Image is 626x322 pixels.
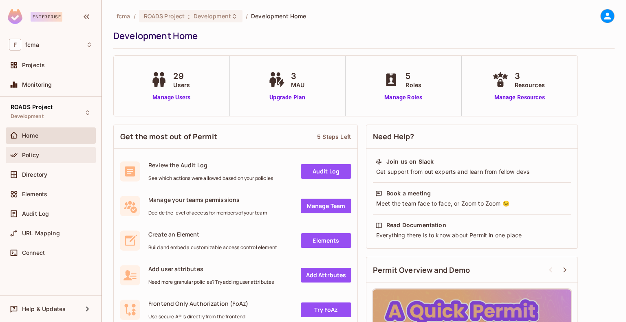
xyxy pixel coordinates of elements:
span: Users [173,81,190,89]
span: Manage your teams permissions [148,196,267,204]
div: 5 Steps Left [317,133,351,140]
a: Try FoAz [301,302,351,317]
a: Upgrade Plan [267,93,309,102]
span: Permit Overview and Demo [373,265,470,275]
a: Manage Resources [490,93,549,102]
span: ROADS Project [144,12,185,20]
span: Home [22,132,39,139]
span: Build and embed a customizable access control element [148,244,277,251]
span: 29 [173,70,190,82]
span: Help & Updates [22,306,66,312]
span: Need Help? [373,131,414,142]
li: / [246,12,248,20]
div: Book a meeting [386,189,431,197]
span: Get the most out of Permit [120,131,217,142]
span: MAU [291,81,304,89]
span: Need more granular policies? Try adding user attributes [148,279,274,285]
div: Development Home [113,30,611,42]
span: Policy [22,152,39,158]
div: Enterprise [31,12,62,22]
span: 3 [515,70,545,82]
span: Roles [406,81,421,89]
span: Elements [22,191,47,197]
span: F [9,39,21,50]
span: Development Home [251,12,306,20]
div: Read Documentation [386,221,446,229]
span: 3 [291,70,304,82]
span: Audit Log [22,210,49,217]
span: Use secure API's directly from the frontend [148,313,248,320]
a: Add Attrbutes [301,268,351,283]
a: Manage Roles [381,93,425,102]
span: URL Mapping [22,230,60,237]
div: Meet the team face to face, or Zoom to Zoom 😉 [375,199,569,208]
span: Monitoring [22,81,52,88]
span: ROADS Project [11,104,53,110]
span: Development [194,12,231,20]
span: Frontend Only Authorization (FoAz) [148,300,248,307]
span: the active workspace [117,12,130,20]
span: Projects [22,62,45,68]
a: Elements [301,233,351,248]
span: Development [11,113,44,120]
span: Create an Element [148,230,277,238]
li: / [134,12,136,20]
span: Connect [22,250,45,256]
span: : [187,13,190,20]
span: Resources [515,81,545,89]
span: Directory [22,171,47,178]
a: Audit Log [301,164,351,179]
img: SReyMgAAAABJRU5ErkJggg== [8,9,22,24]
div: Get support from out experts and learn from fellow devs [375,168,569,176]
span: 5 [406,70,421,82]
span: Review the Audit Log [148,161,273,169]
span: Decide the level of access for members of your team [148,210,267,216]
span: Workspace: fcma [25,42,39,48]
span: Add user attributes [148,265,274,273]
div: Everything there is to know about Permit in one place [375,231,569,239]
a: Manage Users [149,93,194,102]
div: Join us on Slack [386,158,434,166]
a: Manage Team [301,199,351,213]
span: See which actions were allowed based on your policies [148,175,273,182]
